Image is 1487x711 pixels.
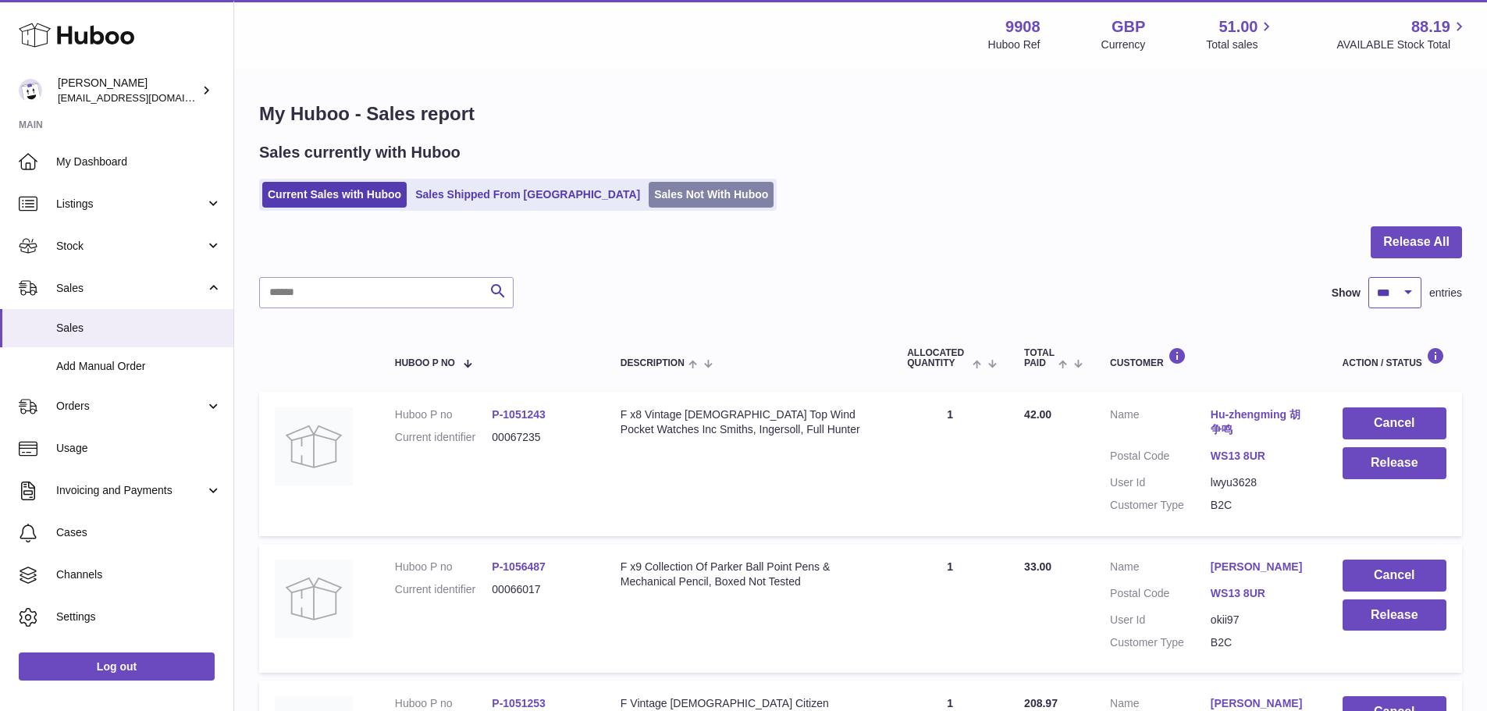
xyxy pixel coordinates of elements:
[1110,475,1211,490] dt: User Id
[259,101,1462,126] h1: My Huboo - Sales report
[56,239,205,254] span: Stock
[492,560,546,573] a: P-1056487
[621,358,685,368] span: Description
[907,348,969,368] span: ALLOCATED Quantity
[1110,347,1311,368] div: Customer
[56,610,222,624] span: Settings
[395,358,455,368] span: Huboo P no
[1024,348,1055,368] span: Total paid
[1024,408,1051,421] span: 42.00
[56,359,222,374] span: Add Manual Order
[410,182,646,208] a: Sales Shipped From [GEOGRAPHIC_DATA]
[19,79,42,102] img: internalAdmin-9908@internal.huboo.com
[1211,635,1311,650] dd: B2C
[1024,697,1058,709] span: 208.97
[492,697,546,709] a: P-1051253
[1343,599,1446,631] button: Release
[19,652,215,681] a: Log out
[621,407,876,437] div: F x8 Vintage [DEMOGRAPHIC_DATA] Top Wind Pocket Watches Inc Smiths, Ingersoll, Full Hunter
[58,76,198,105] div: [PERSON_NAME]
[1101,37,1146,52] div: Currency
[492,582,589,597] dd: 00066017
[1110,560,1211,578] dt: Name
[1343,447,1446,479] button: Release
[1206,16,1275,52] a: 51.00 Total sales
[1110,498,1211,513] dt: Customer Type
[891,544,1009,674] td: 1
[259,142,461,163] h2: Sales currently with Huboo
[275,407,353,485] img: no-photo.jpg
[1112,16,1145,37] strong: GBP
[1110,407,1211,441] dt: Name
[1343,407,1446,439] button: Cancel
[395,430,493,445] dt: Current identifier
[1110,613,1211,627] dt: User Id
[1332,286,1361,300] label: Show
[988,37,1041,52] div: Huboo Ref
[1336,37,1468,52] span: AVAILABLE Stock Total
[275,560,353,638] img: no-photo.jpg
[1211,586,1311,601] a: WS13 8UR
[1336,16,1468,52] a: 88.19 AVAILABLE Stock Total
[56,567,222,582] span: Channels
[1211,407,1311,437] a: Hu-zhengming 胡争鸣
[1005,16,1041,37] strong: 9908
[56,525,222,540] span: Cases
[1343,347,1446,368] div: Action / Status
[395,407,493,422] dt: Huboo P no
[1110,586,1211,605] dt: Postal Code
[891,392,1009,535] td: 1
[395,582,493,597] dt: Current identifier
[56,399,205,414] span: Orders
[58,91,229,104] span: [EMAIL_ADDRESS][DOMAIN_NAME]
[1218,16,1258,37] span: 51.00
[1211,475,1311,490] dd: lwyu3628
[56,441,222,456] span: Usage
[1411,16,1450,37] span: 88.19
[1211,449,1311,464] a: WS13 8UR
[649,182,774,208] a: Sales Not With Huboo
[56,281,205,296] span: Sales
[1206,37,1275,52] span: Total sales
[56,483,205,498] span: Invoicing and Payments
[1211,613,1311,627] dd: okii97
[56,155,222,169] span: My Dashboard
[1110,449,1211,467] dt: Postal Code
[492,430,589,445] dd: 00067235
[1371,226,1462,258] button: Release All
[1110,635,1211,650] dt: Customer Type
[621,560,876,589] div: F x9 Collection Of Parker Ball Point Pens & Mechanical Pencil, Boxed Not Tested
[395,696,493,711] dt: Huboo P no
[1211,696,1311,711] a: [PERSON_NAME]
[262,182,407,208] a: Current Sales with Huboo
[395,560,493,574] dt: Huboo P no
[56,197,205,212] span: Listings
[1211,498,1311,513] dd: B2C
[1211,560,1311,574] a: [PERSON_NAME]
[56,321,222,336] span: Sales
[492,408,546,421] a: P-1051243
[1429,286,1462,300] span: entries
[1343,560,1446,592] button: Cancel
[1024,560,1051,573] span: 33.00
